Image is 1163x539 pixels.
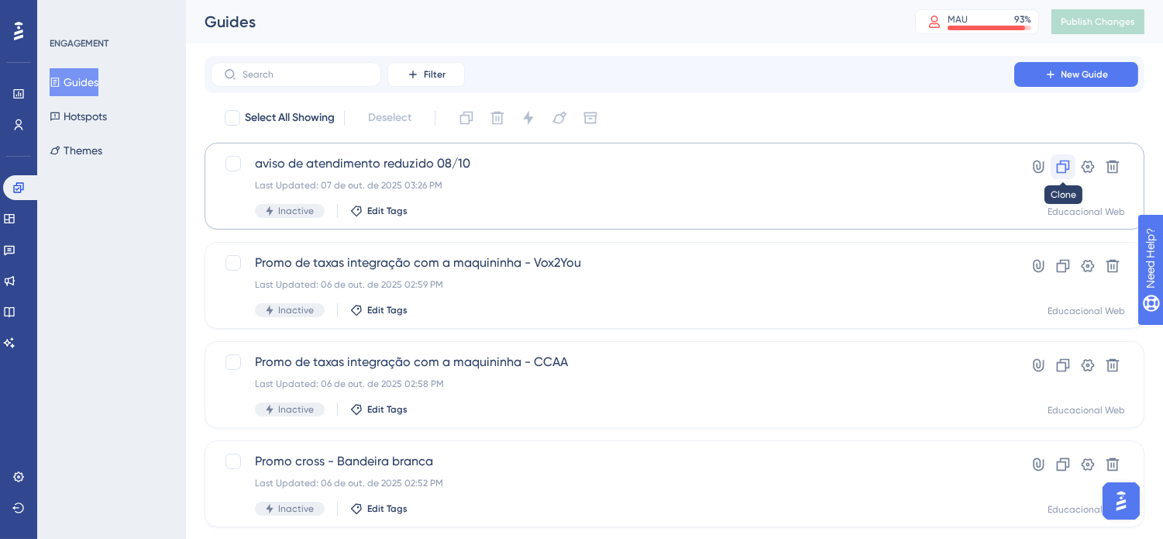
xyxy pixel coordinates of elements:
[50,102,107,130] button: Hotspots
[255,154,970,173] span: aviso de atendimento reduzido 08/10
[387,62,465,87] button: Filter
[350,205,408,217] button: Edit Tags
[255,477,970,489] div: Last Updated: 06 de out. de 2025 02:52 PM
[278,205,314,217] span: Inactive
[50,68,98,96] button: Guides
[205,11,876,33] div: Guides
[1014,13,1031,26] div: 93 %
[36,4,97,22] span: Need Help?
[278,503,314,515] span: Inactive
[1048,206,1125,218] div: Educacional Web
[368,109,411,127] span: Deselect
[367,503,408,515] span: Edit Tags
[50,136,102,164] button: Themes
[367,205,408,217] span: Edit Tags
[1061,68,1109,81] span: New Guide
[255,452,970,471] span: Promo cross - Bandeira branca
[1014,62,1138,87] button: New Guide
[1048,503,1125,516] div: Educacional Web
[278,304,314,316] span: Inactive
[243,69,368,80] input: Search
[50,37,108,50] div: ENGAGEMENT
[278,403,314,416] span: Inactive
[245,109,335,127] span: Select All Showing
[1048,404,1125,416] div: Educacional Web
[1051,9,1144,34] button: Publish Changes
[350,503,408,515] button: Edit Tags
[1061,16,1135,28] span: Publish Changes
[1048,305,1125,317] div: Educacional Web
[948,13,968,26] div: MAU
[350,403,408,416] button: Edit Tags
[367,304,408,316] span: Edit Tags
[424,68,446,81] span: Filter
[354,104,425,132] button: Deselect
[255,378,970,390] div: Last Updated: 06 de out. de 2025 02:58 PM
[255,278,970,291] div: Last Updated: 06 de out. de 2025 02:59 PM
[255,353,970,371] span: Promo de taxas integração com a maquininha - CCAA
[350,304,408,316] button: Edit Tags
[367,403,408,416] span: Edit Tags
[255,254,970,272] span: Promo de taxas integração com a maquininha - Vox2You
[255,179,970,192] div: Last Updated: 07 de out. de 2025 03:26 PM
[1098,478,1144,524] iframe: UserGuiding AI Assistant Launcher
